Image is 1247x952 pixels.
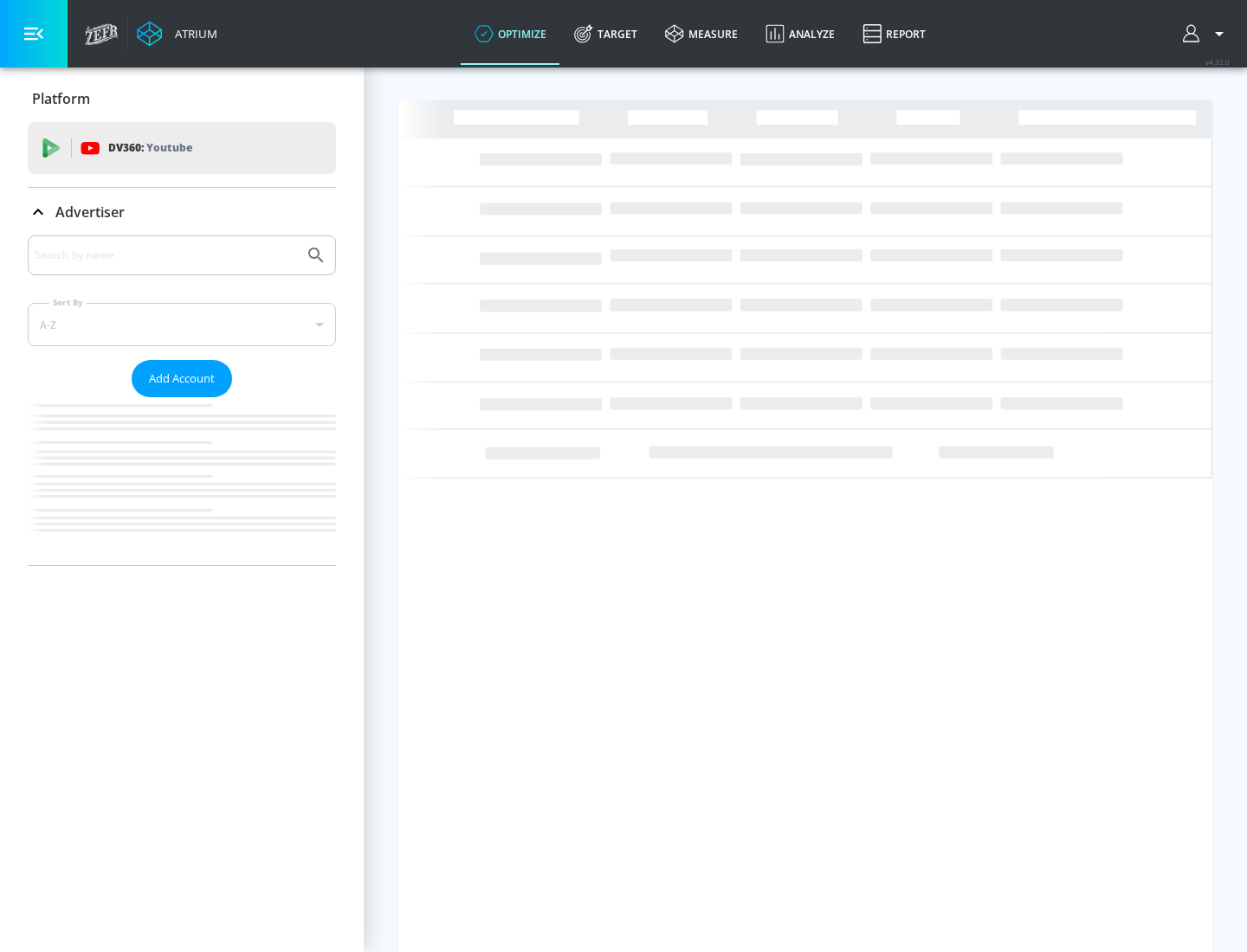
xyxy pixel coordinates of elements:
div: Advertiser [28,188,336,236]
a: measure [651,3,752,65]
div: A-Z [28,303,336,346]
input: Search by name [35,244,297,267]
span: v 4.32.0 [1205,57,1230,67]
a: Analyze [752,3,849,65]
p: DV360: [108,138,192,158]
label: Sort By [49,297,87,308]
div: DV360: Youtube [28,122,336,174]
nav: list of Advertiser [28,397,336,565]
div: Platform [28,74,336,123]
span: Add Account [149,369,215,389]
button: Add Account [132,360,232,397]
p: Youtube [146,138,192,157]
div: Advertiser [28,235,336,565]
div: Atrium [168,26,217,42]
a: Target [560,3,651,65]
a: optimize [461,3,560,65]
a: Report [849,3,940,65]
p: Platform [32,89,90,108]
a: Atrium [137,21,217,47]
p: Advertiser [55,203,125,222]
